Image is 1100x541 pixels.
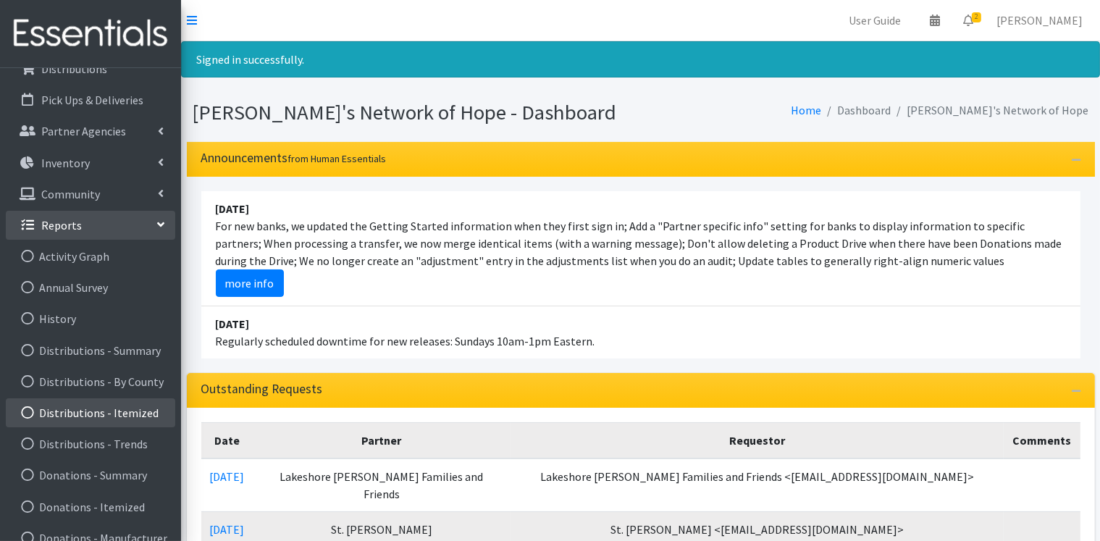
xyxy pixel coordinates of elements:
[972,12,981,22] span: 2
[6,492,175,521] a: Donations - Itemized
[6,336,175,365] a: Distributions - Summary
[201,151,387,166] h3: Announcements
[6,148,175,177] a: Inventory
[41,124,126,138] p: Partner Agencies
[41,62,107,76] p: Distributions
[216,201,250,216] strong: [DATE]
[41,187,100,201] p: Community
[181,41,1100,77] div: Signed in successfully.
[201,191,1080,306] li: For new banks, we updated the Getting Started information when they first sign in; Add a "Partner...
[6,85,175,114] a: Pick Ups & Deliveries
[822,100,891,121] li: Dashboard
[216,316,250,331] strong: [DATE]
[511,458,1004,512] td: Lakeshore [PERSON_NAME] Families and Friends <[EMAIL_ADDRESS][DOMAIN_NAME]>
[210,469,245,484] a: [DATE]
[210,522,245,537] a: [DATE]
[6,117,175,146] a: Partner Agencies
[6,211,175,240] a: Reports
[253,422,511,458] th: Partner
[41,93,143,107] p: Pick Ups & Deliveries
[837,6,912,35] a: User Guide
[6,242,175,271] a: Activity Graph
[6,180,175,209] a: Community
[6,9,175,58] img: HumanEssentials
[201,422,253,458] th: Date
[891,100,1089,121] li: [PERSON_NAME]'s Network of Hope
[511,422,1004,458] th: Requestor
[41,218,82,232] p: Reports
[952,6,985,35] a: 2
[253,458,511,512] td: Lakeshore [PERSON_NAME] Families and Friends
[6,461,175,490] a: Donations - Summary
[193,100,636,125] h1: [PERSON_NAME]'s Network of Hope - Dashboard
[792,103,822,117] a: Home
[6,429,175,458] a: Distributions - Trends
[6,304,175,333] a: History
[985,6,1094,35] a: [PERSON_NAME]
[288,152,387,165] small: from Human Essentials
[41,156,90,170] p: Inventory
[6,398,175,427] a: Distributions - Itemized
[201,306,1080,358] li: Regularly scheduled downtime for new releases: Sundays 10am-1pm Eastern.
[6,54,175,83] a: Distributions
[1004,422,1080,458] th: Comments
[201,382,323,397] h3: Outstanding Requests
[6,273,175,302] a: Annual Survey
[216,269,284,297] a: more info
[6,367,175,396] a: Distributions - By County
